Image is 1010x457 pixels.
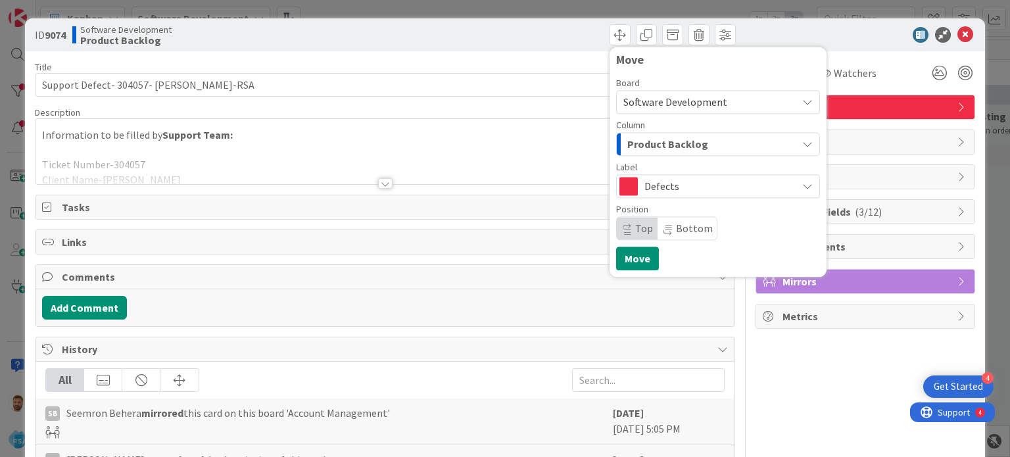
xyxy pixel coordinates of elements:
span: Defects [782,99,951,115]
button: Add Comment [42,296,127,320]
span: Support [28,2,60,18]
div: 4 [68,5,72,16]
span: ID [35,27,66,43]
span: Attachments [782,239,951,254]
div: All [46,369,84,391]
span: Bottom [676,222,713,235]
span: Custom Fields [782,204,951,220]
label: Title [35,61,52,73]
span: Dates [782,134,951,150]
b: 9074 [45,28,66,41]
div: Open Get Started checklist, remaining modules: 4 [923,375,994,398]
span: Top [635,222,653,235]
span: Watchers [834,65,877,81]
span: Software Development [623,95,727,108]
span: ( 3/12 ) [855,205,882,218]
input: Search... [572,368,725,392]
div: 4 [982,372,994,384]
div: SB [45,406,60,421]
span: History [62,341,710,357]
p: Information to be filled by [42,128,727,143]
span: Position [616,204,648,214]
span: Product Backlog [627,135,708,153]
span: Tasks [62,199,710,215]
div: [DATE] 5:05 PM [613,405,725,438]
span: Seemron Behera this card on this board 'Account Management' [66,405,390,421]
span: Board [616,78,640,87]
span: Metrics [782,308,951,324]
b: Product Backlog [80,35,172,45]
strong: Support Team: [162,128,233,141]
b: [DATE] [613,406,644,420]
button: Move [616,247,659,270]
span: Block [782,169,951,185]
div: Move [616,53,820,66]
span: Software Development [80,24,172,35]
span: Links [62,234,710,250]
span: Comments [62,269,710,285]
span: Label [616,162,637,172]
span: Column [616,120,645,130]
span: Mirrors [782,274,951,289]
input: type card name here... [35,73,734,97]
span: Defects [644,177,790,195]
button: Product Backlog [616,132,820,156]
div: Get Started [934,380,983,393]
span: Description [35,107,80,118]
b: mirrored [141,406,183,420]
